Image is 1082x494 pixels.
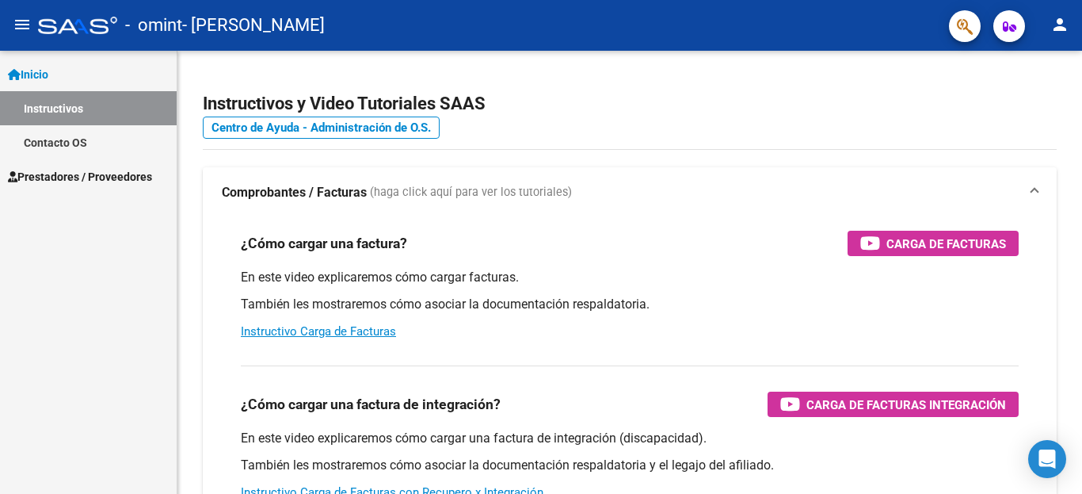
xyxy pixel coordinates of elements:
span: Carga de Facturas [886,234,1006,254]
div: Open Intercom Messenger [1028,440,1066,478]
span: - omint [125,8,182,43]
span: - [PERSON_NAME] [182,8,325,43]
strong: Comprobantes / Facturas [222,184,367,201]
span: (haga click aquí para ver los tutoriales) [370,184,572,201]
span: Carga de Facturas Integración [806,395,1006,415]
mat-icon: menu [13,15,32,34]
p: En este video explicaremos cómo cargar una factura de integración (discapacidad). [241,430,1019,447]
p: También les mostraremos cómo asociar la documentación respaldatoria. [241,296,1019,313]
a: Instructivo Carga de Facturas [241,324,396,339]
p: También les mostraremos cómo asociar la documentación respaldatoria y el legajo del afiliado. [241,457,1019,474]
mat-expansion-panel-header: Comprobantes / Facturas (haga click aquí para ver los tutoriales) [203,167,1057,218]
h3: ¿Cómo cargar una factura de integración? [241,393,501,415]
h3: ¿Cómo cargar una factura? [241,232,407,255]
span: Prestadores / Proveedores [8,168,152,186]
p: En este video explicaremos cómo cargar facturas. [241,269,1019,286]
mat-icon: person [1050,15,1069,34]
a: Centro de Ayuda - Administración de O.S. [203,117,440,139]
span: Inicio [8,66,48,83]
h2: Instructivos y Video Tutoriales SAAS [203,89,1057,119]
button: Carga de Facturas Integración [768,392,1019,417]
button: Carga de Facturas [848,231,1019,256]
